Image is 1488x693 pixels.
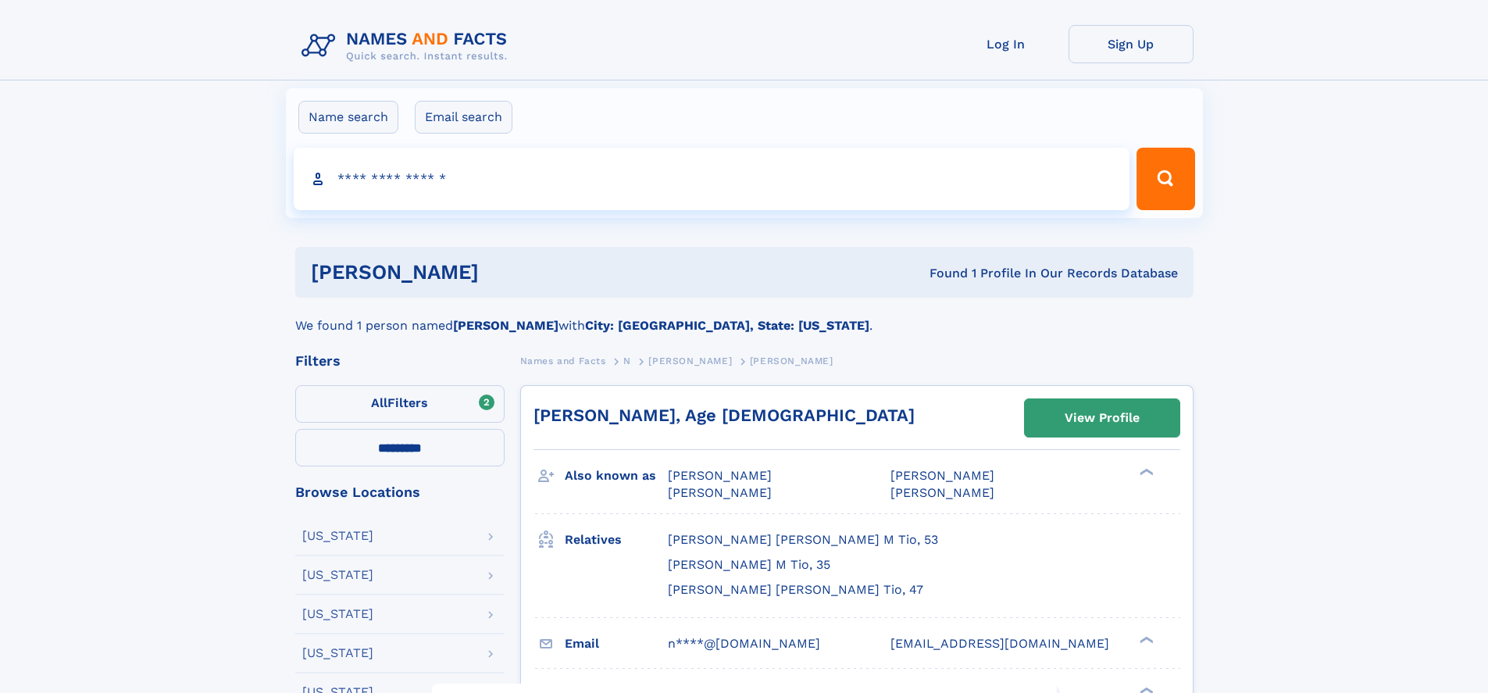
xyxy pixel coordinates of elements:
[890,468,994,483] span: [PERSON_NAME]
[668,556,830,573] a: [PERSON_NAME] M Tio, 35
[565,630,668,657] h3: Email
[1136,467,1154,477] div: ❯
[1137,148,1194,210] button: Search Button
[623,355,631,366] span: N
[668,485,772,500] span: [PERSON_NAME]
[944,25,1069,63] a: Log In
[533,405,915,425] a: [PERSON_NAME], Age [DEMOGRAPHIC_DATA]
[668,581,923,598] a: [PERSON_NAME] [PERSON_NAME] Tio, 47
[750,355,833,366] span: [PERSON_NAME]
[302,608,373,620] div: [US_STATE]
[565,527,668,553] h3: Relatives
[890,485,994,500] span: [PERSON_NAME]
[623,351,631,370] a: N
[648,355,732,366] span: [PERSON_NAME]
[302,647,373,659] div: [US_STATE]
[648,351,732,370] a: [PERSON_NAME]
[415,101,512,134] label: Email search
[585,318,869,333] b: City: [GEOGRAPHIC_DATA], State: [US_STATE]
[668,468,772,483] span: [PERSON_NAME]
[520,351,606,370] a: Names and Facts
[453,318,558,333] b: [PERSON_NAME]
[668,531,938,548] a: [PERSON_NAME] [PERSON_NAME] M Tio, 53
[295,298,1194,335] div: We found 1 person named with .
[302,569,373,581] div: [US_STATE]
[311,263,705,282] h1: [PERSON_NAME]
[295,485,505,499] div: Browse Locations
[890,636,1109,651] span: [EMAIL_ADDRESS][DOMAIN_NAME]
[295,385,505,423] label: Filters
[371,395,387,410] span: All
[704,265,1178,282] div: Found 1 Profile In Our Records Database
[1025,399,1179,437] a: View Profile
[565,463,668,489] h3: Also known as
[295,25,520,67] img: Logo Names and Facts
[1136,634,1154,645] div: ❯
[294,148,1130,210] input: search input
[1065,400,1140,436] div: View Profile
[302,530,373,542] div: [US_STATE]
[1069,25,1194,63] a: Sign Up
[298,101,398,134] label: Name search
[295,354,505,368] div: Filters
